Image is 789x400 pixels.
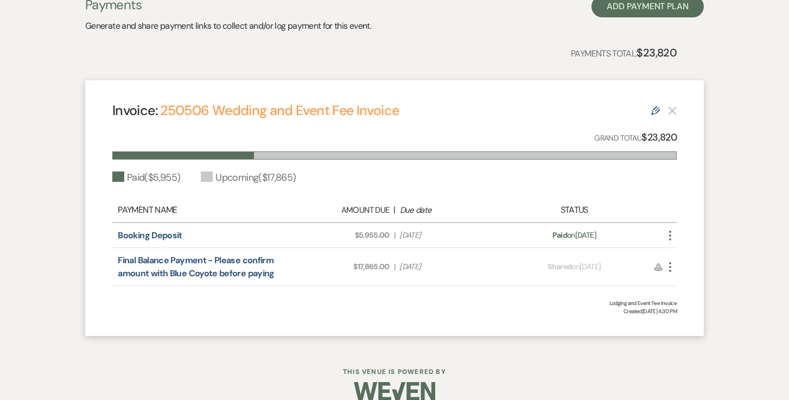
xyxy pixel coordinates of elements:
p: Payments Total: [571,44,677,61]
div: | [284,204,505,217]
span: [DATE] [399,261,499,272]
button: This payment plan cannot be deleted because it contains links that have been paid through Weven’s... [668,106,677,115]
p: Generate and share payment links to collect and/or log payment for this event. [85,19,371,33]
div: Amount Due [289,204,389,217]
div: Payment Name [118,204,284,217]
span: [DATE] [399,230,499,241]
span: Paid [552,230,567,240]
a: 250506 Wedding and Event Fee Invoice [160,101,399,119]
div: Upcoming ( $17,865 ) [201,170,296,185]
span: | [394,261,395,272]
a: Booking Deposit [118,230,182,241]
div: on [DATE] [505,230,644,241]
div: on [DATE] [505,261,644,272]
span: Shared [548,262,571,271]
div: Status [505,204,644,217]
span: $17,865.00 [290,261,390,272]
div: Paid ( $5,955 ) [112,170,180,185]
p: Grand Total: [594,130,677,145]
strong: $23,820 [641,131,677,144]
span: Created: [DATE] 4:30 PM [112,307,677,315]
h4: Invoice: [112,101,399,120]
div: Lodging and Event Fee Invoice [112,299,677,307]
div: Due date [400,204,500,217]
a: Final Balance Payment - Please confirm amount with Blue Coyote before paying [118,255,274,279]
span: | [394,230,395,241]
span: $5,955.00 [290,230,390,241]
strong: $23,820 [637,46,677,60]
